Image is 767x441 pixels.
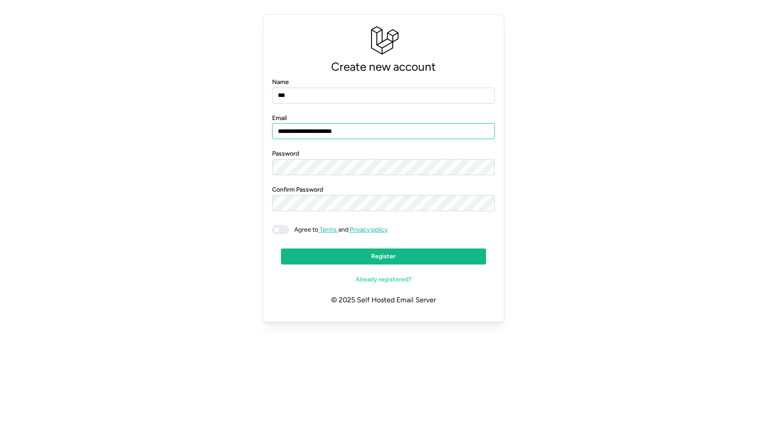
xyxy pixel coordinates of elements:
label: Email [272,113,287,123]
a: Already registered? [281,272,486,288]
span: Register [371,249,395,264]
p: Create new account [272,57,495,76]
span: and [289,225,387,234]
p: © 2025 Self Hosted Email Server [272,288,495,313]
label: Password [272,149,299,159]
span: Agree to [294,226,318,233]
a: Privacy policy [348,226,387,233]
label: Name [272,77,289,87]
span: Already registered? [356,272,411,287]
button: Register [281,249,486,265]
a: Terms [318,226,338,233]
label: Confirm Password [272,185,323,195]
